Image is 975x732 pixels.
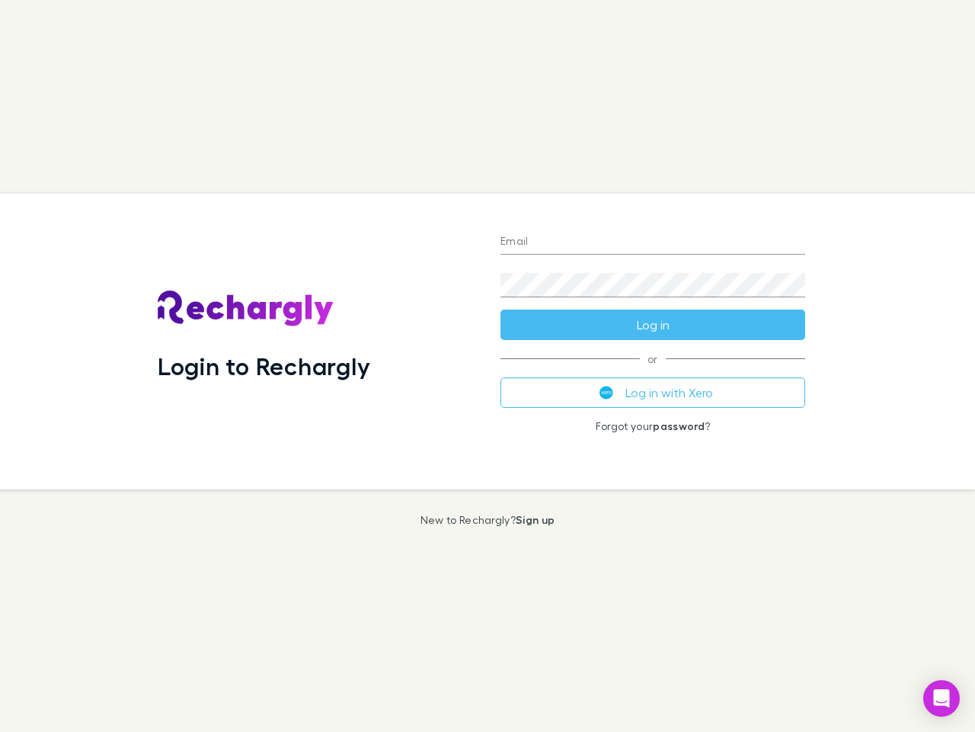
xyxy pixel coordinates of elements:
button: Log in with Xero [500,377,805,408]
a: password [653,419,705,432]
img: Xero's logo [599,386,613,400]
p: New to Rechargly? [420,514,555,526]
h1: Login to Rechargly [158,352,370,380]
p: Forgot your ? [500,420,805,432]
img: Rechargly's Logo [158,291,334,327]
span: or [500,358,805,359]
button: Log in [500,310,805,340]
div: Open Intercom Messenger [923,680,960,717]
a: Sign up [516,513,555,526]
